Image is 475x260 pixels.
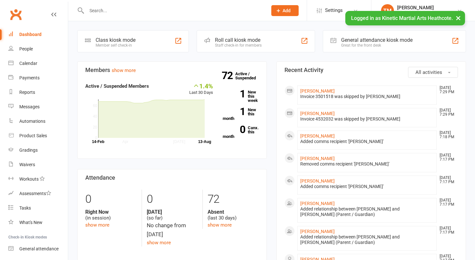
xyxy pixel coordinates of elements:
strong: Right Now [85,209,137,215]
div: Reports [19,90,35,95]
a: 72Active / Suspended [235,67,264,85]
time: [DATE] 7:17 PM [436,198,458,207]
strong: 1 [223,107,245,116]
strong: 1 [223,89,245,99]
a: show more [147,240,171,246]
a: Assessments [8,186,68,201]
div: Calendar [19,61,37,66]
a: Product Sales [8,129,68,143]
time: [DATE] 7:17 PM [436,176,458,184]
div: Payments [19,75,40,80]
div: (last 30 days) [208,209,259,221]
h3: Attendance [85,175,259,181]
div: Removed comms recipient '[PERSON_NAME]' [300,161,434,167]
div: Waivers [19,162,35,167]
div: Assessments [19,191,51,196]
div: Product Sales [19,133,47,138]
time: [DATE] 7:17 PM [436,153,458,162]
a: Dashboard [8,27,68,42]
div: Added relationship between [PERSON_NAME] and [PERSON_NAME] (Parent / Guardian) [300,206,434,217]
div: [PERSON_NAME] [397,5,457,11]
strong: [DATE] [147,209,198,215]
a: Clubworx [8,6,24,22]
input: Search... [85,6,263,15]
a: [PERSON_NAME] [300,229,335,234]
button: All activities [408,67,458,78]
div: Messages [19,104,40,109]
div: Added comms recipient '[PERSON_NAME]' [300,139,434,144]
div: (so far) [147,209,198,221]
div: Automations [19,119,45,124]
div: Great for the front desk [341,43,413,48]
h3: Members [85,67,259,73]
a: Payments [8,71,68,85]
div: People [19,46,33,51]
div: Invoice 3501518 was skipped by [PERSON_NAME] [300,94,434,99]
a: show more [85,222,109,228]
a: show more [112,67,136,73]
div: Last 30 Days [189,82,213,96]
div: Invoice 4532032 was skipped by [PERSON_NAME] [300,116,434,122]
a: Automations [8,114,68,129]
a: [PERSON_NAME] [300,156,335,161]
a: 0Canx. this month [223,126,259,139]
time: [DATE] 7:17 PM [436,226,458,235]
button: Add [271,5,299,16]
a: General attendance kiosk mode [8,242,68,256]
span: All activities [415,69,442,75]
a: Messages [8,100,68,114]
div: Staff check-in for members [215,43,262,48]
a: Gradings [8,143,68,157]
div: General attendance [19,246,59,251]
a: [PERSON_NAME] [300,88,335,94]
div: 1.4% [189,82,213,89]
a: Tasks [8,201,68,215]
div: What's New [19,220,42,225]
span: Add [283,8,291,13]
div: TM [381,4,394,17]
a: People [8,42,68,56]
a: [PERSON_NAME] [300,111,335,116]
a: [PERSON_NAME] [300,133,335,139]
h3: Recent Activity [284,67,458,73]
strong: 0 [223,125,245,134]
div: Workouts [19,176,39,182]
time: [DATE] 7:29 PM [436,108,458,117]
div: Added relationship between [PERSON_NAME] and [PERSON_NAME] (Parent / Guardian) [300,234,434,245]
div: No change from [DATE] [147,221,198,238]
a: show more [208,222,232,228]
div: Gradings [19,148,38,153]
span: Logged in as Kinetic Martial Arts Heathcote. [351,15,453,21]
a: Workouts [8,172,68,186]
time: [DATE] 7:29 PM [436,86,458,94]
div: General attendance kiosk mode [341,37,413,43]
div: Roll call kiosk mode [215,37,262,43]
div: Kinetic Martial Arts Heathcote [397,11,457,16]
div: Class kiosk mode [96,37,135,43]
strong: Active / Suspended Members [85,83,149,89]
div: Added comms recipient '[PERSON_NAME]' [300,184,434,189]
strong: Absent [208,209,259,215]
a: Reports [8,85,68,100]
button: × [452,11,464,25]
div: 72 [208,190,259,209]
a: [PERSON_NAME] [300,178,335,184]
strong: 72 [222,71,235,80]
a: [PERSON_NAME] [300,201,335,206]
div: 0 [85,190,137,209]
div: Member self check-in [96,43,135,48]
a: What's New [8,215,68,230]
div: Tasks [19,205,31,211]
div: (in session) [85,209,137,221]
time: [DATE] 7:18 PM [436,131,458,139]
div: Dashboard [19,32,42,37]
a: 1New this month [223,108,259,121]
a: Calendar [8,56,68,71]
a: 1New this week [223,90,259,103]
a: Waivers [8,157,68,172]
span: Settings [325,3,343,18]
div: 0 [147,190,198,209]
